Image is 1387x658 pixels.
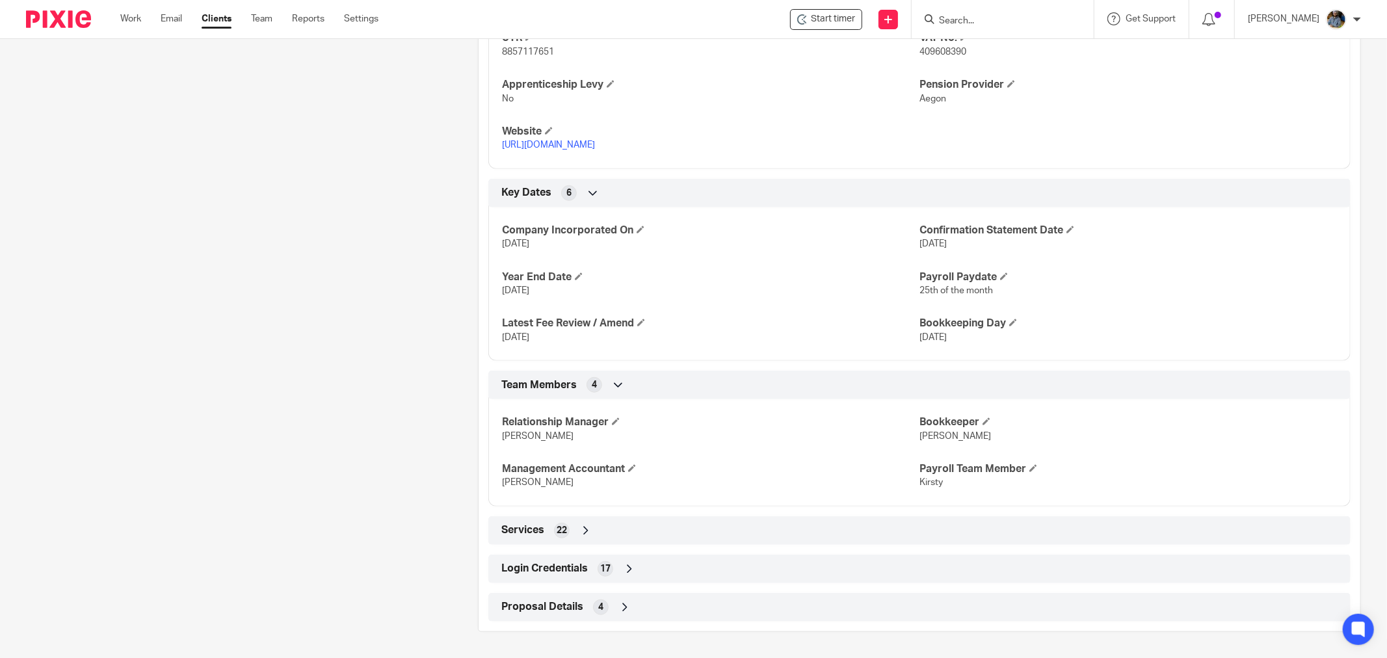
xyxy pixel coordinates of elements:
a: Team [251,12,272,25]
span: Login Credentials [501,562,588,575]
h4: Website [502,125,919,138]
a: [URL][DOMAIN_NAME] [502,140,595,150]
span: Services [501,523,544,537]
h4: Payroll Team Member [919,462,1337,476]
span: 409608390 [919,47,966,57]
span: [PERSON_NAME] [502,478,574,487]
span: 4 [598,601,603,614]
img: Jaskaran%20Singh.jpeg [1326,9,1347,30]
span: Proposal Details [501,600,583,614]
span: [PERSON_NAME] [502,432,574,441]
h4: Bookkeeper [919,415,1337,429]
h4: Bookkeeping Day [919,317,1337,330]
h4: Company Incorporated On [502,224,919,237]
span: Key Dates [501,186,551,200]
span: Kirsty [919,478,943,487]
input: Search [938,16,1055,27]
div: Ravio Technoloiges Ltd [790,9,862,30]
span: [DATE] [502,286,529,295]
span: Team Members [501,378,577,392]
h4: Latest Fee Review / Amend [502,317,919,330]
a: Clients [202,12,231,25]
p: [PERSON_NAME] [1248,12,1319,25]
span: [DATE] [502,239,529,248]
a: Settings [344,12,378,25]
h4: Payroll Paydate [919,270,1337,284]
span: 4 [592,378,597,391]
span: [DATE] [919,239,947,248]
span: Aegon [919,94,946,103]
span: Get Support [1126,14,1176,23]
span: 22 [557,524,567,537]
a: Email [161,12,182,25]
a: Work [120,12,141,25]
h4: Management Accountant [502,462,919,476]
h4: Confirmation Statement Date [919,224,1337,237]
span: [DATE] [502,333,529,342]
span: 17 [600,562,611,575]
span: Start timer [811,12,855,26]
span: 8857117651 [502,47,554,57]
img: Pixie [26,10,91,28]
h4: Pension Provider [919,78,1337,92]
span: No [502,94,514,103]
span: 25th of the month [919,286,993,295]
h4: Relationship Manager [502,415,919,429]
h4: Apprenticeship Levy [502,78,919,92]
span: 6 [566,187,572,200]
span: [PERSON_NAME] [919,432,991,441]
a: Reports [292,12,324,25]
span: [DATE] [919,333,947,342]
h4: Year End Date [502,270,919,284]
